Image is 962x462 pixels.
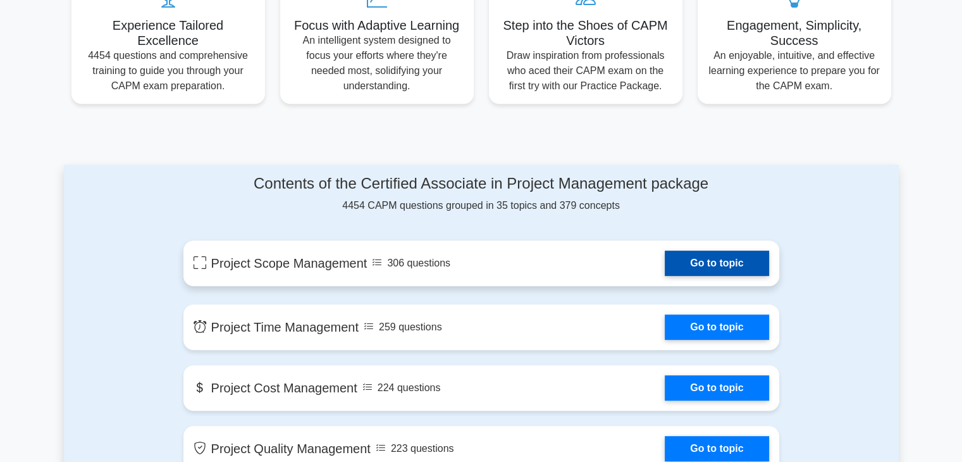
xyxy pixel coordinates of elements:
[82,18,255,48] h5: Experience Tailored Excellence
[665,436,768,461] a: Go to topic
[499,48,672,94] p: Draw inspiration from professionals who aced their CAPM exam on the first try with our Practice P...
[665,251,768,276] a: Go to topic
[499,18,672,48] h5: Step into the Shoes of CAPM Victors
[665,315,768,340] a: Go to topic
[290,18,464,33] h5: Focus with Adaptive Learning
[290,33,464,94] p: An intelligent system designed to focus your efforts where they're needed most, solidifying your ...
[183,175,779,193] h4: Contents of the Certified Associate in Project Management package
[183,175,779,213] div: 4454 CAPM questions grouped in 35 topics and 379 concepts
[82,48,255,94] p: 4454 questions and comprehensive training to guide you through your CAPM exam preparation.
[665,375,768,401] a: Go to topic
[708,48,881,94] p: An enjoyable, intuitive, and effective learning experience to prepare you for the CAPM exam.
[708,18,881,48] h5: Engagement, Simplicity, Success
